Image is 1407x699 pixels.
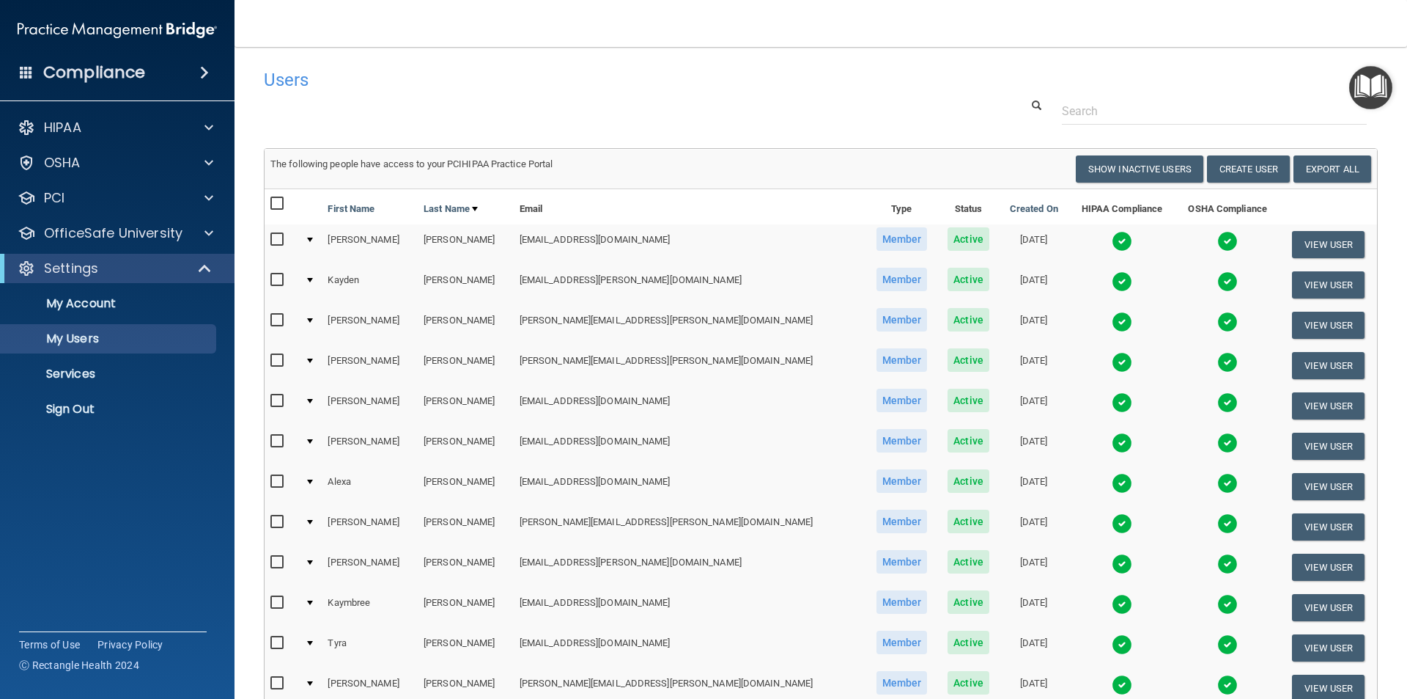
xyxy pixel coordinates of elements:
[1217,513,1238,534] img: tick.e7d51cea.svg
[322,224,418,265] td: [PERSON_NAME]
[418,628,514,668] td: [PERSON_NAME]
[1076,155,1203,183] button: Show Inactive Users
[1217,675,1238,695] img: tick.e7d51cea.svg
[1292,271,1364,299] button: View User
[10,296,210,311] p: My Account
[1112,634,1132,655] img: tick.e7d51cea.svg
[514,265,865,305] td: [EMAIL_ADDRESS][PERSON_NAME][DOMAIN_NAME]
[19,658,139,673] span: Ⓒ Rectangle Health 2024
[948,550,989,574] span: Active
[44,224,182,242] p: OfficeSafe University
[865,189,938,224] th: Type
[1112,352,1132,373] img: tick.e7d51cea.svg
[18,260,213,277] a: Settings
[1062,98,1367,125] input: Search
[44,154,81,172] p: OSHA
[418,466,514,507] td: [PERSON_NAME]
[418,547,514,588] td: [PERSON_NAME]
[1112,513,1132,534] img: tick.e7d51cea.svg
[1292,634,1364,662] button: View User
[999,224,1068,265] td: [DATE]
[514,466,865,507] td: [EMAIL_ADDRESS][DOMAIN_NAME]
[418,507,514,547] td: [PERSON_NAME]
[322,628,418,668] td: Tyra
[999,426,1068,466] td: [DATE]
[18,224,213,242] a: OfficeSafe University
[322,386,418,426] td: [PERSON_NAME]
[876,671,928,695] span: Member
[44,119,81,136] p: HIPAA
[948,671,989,695] span: Active
[1207,155,1290,183] button: Create User
[1217,473,1238,494] img: tick.e7d51cea.svg
[876,308,928,332] span: Member
[948,631,989,654] span: Active
[948,268,989,291] span: Active
[999,345,1068,386] td: [DATE]
[418,265,514,305] td: [PERSON_NAME]
[1292,554,1364,581] button: View User
[424,200,478,218] a: Last Name
[514,386,865,426] td: [EMAIL_ADDRESS][DOMAIN_NAME]
[999,628,1068,668] td: [DATE]
[999,588,1068,628] td: [DATE]
[1292,392,1364,420] button: View User
[1217,594,1238,615] img: tick.e7d51cea.svg
[44,260,98,277] p: Settings
[514,305,865,345] td: [PERSON_NAME][EMAIL_ADDRESS][PERSON_NAME][DOMAIN_NAME]
[1217,433,1238,453] img: tick.e7d51cea.svg
[876,469,928,493] span: Member
[938,189,1000,224] th: Status
[1175,189,1279,224] th: OSHA Compliance
[418,588,514,628] td: [PERSON_NAME]
[999,547,1068,588] td: [DATE]
[322,265,418,305] td: Kayden
[1112,473,1132,494] img: tick.e7d51cea.svg
[948,429,989,453] span: Active
[10,332,210,346] p: My Users
[876,429,928,453] span: Member
[1112,312,1132,332] img: tick.e7d51cea.svg
[418,386,514,426] td: [PERSON_NAME]
[876,268,928,291] span: Member
[43,62,145,83] h4: Compliance
[876,550,928,574] span: Member
[876,348,928,372] span: Member
[418,426,514,466] td: [PERSON_NAME]
[948,469,989,493] span: Active
[514,507,865,547] td: [PERSON_NAME][EMAIL_ADDRESS][PERSON_NAME][DOMAIN_NAME]
[1292,352,1364,379] button: View User
[514,588,865,628] td: [EMAIL_ADDRESS][DOMAIN_NAME]
[1217,634,1238,655] img: tick.e7d51cea.svg
[1217,231,1238,252] img: tick.e7d51cea.svg
[19,637,80,652] a: Terms of Use
[876,631,928,654] span: Member
[18,119,213,136] a: HIPAA
[514,628,865,668] td: [EMAIL_ADDRESS][DOMAIN_NAME]
[1292,594,1364,621] button: View User
[322,426,418,466] td: [PERSON_NAME]
[514,189,865,224] th: Email
[10,367,210,381] p: Services
[18,189,213,207] a: PCI
[999,507,1068,547] td: [DATE]
[1068,189,1175,224] th: HIPAA Compliance
[1349,66,1392,109] button: Open Resource Center
[1112,271,1132,292] img: tick.e7d51cea.svg
[418,305,514,345] td: [PERSON_NAME]
[999,305,1068,345] td: [DATE]
[18,15,217,45] img: PMB logo
[948,510,989,533] span: Active
[1292,473,1364,500] button: View User
[322,507,418,547] td: [PERSON_NAME]
[1112,594,1132,615] img: tick.e7d51cea.svg
[876,510,928,533] span: Member
[18,154,213,172] a: OSHA
[514,224,865,265] td: [EMAIL_ADDRESS][DOMAIN_NAME]
[1292,513,1364,541] button: View User
[1112,675,1132,695] img: tick.e7d51cea.svg
[514,547,865,588] td: [EMAIL_ADDRESS][PERSON_NAME][DOMAIN_NAME]
[322,345,418,386] td: [PERSON_NAME]
[999,466,1068,507] td: [DATE]
[1217,312,1238,332] img: tick.e7d51cea.svg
